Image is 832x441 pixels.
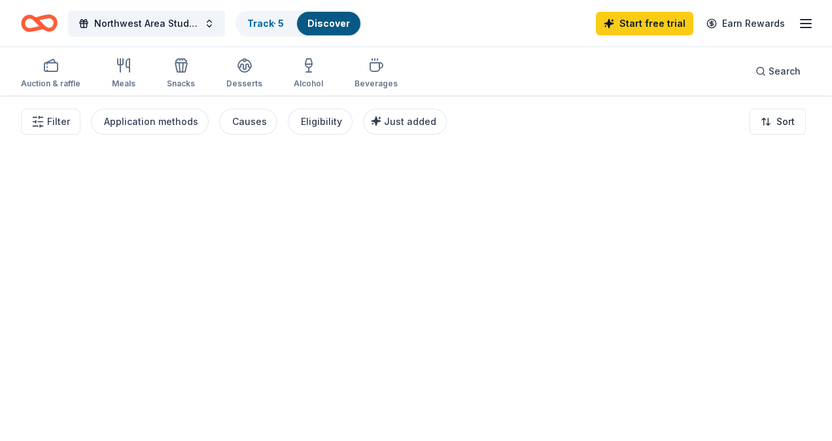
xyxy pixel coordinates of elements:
div: Eligibility [301,114,342,130]
button: Auction & raffle [21,52,80,96]
a: Home [21,8,58,39]
span: Sort [776,114,795,130]
button: Just added [363,109,447,135]
a: Earn Rewards [699,12,793,35]
button: Application methods [91,109,209,135]
button: Snacks [167,52,195,96]
span: Northwest Area Study Abroad [PERSON_NAME] [94,16,199,31]
button: Eligibility [288,109,353,135]
button: Track· 5Discover [235,10,362,37]
button: Alcohol [294,52,323,96]
button: Sort [750,109,806,135]
span: Filter [47,114,70,130]
button: Causes [219,109,277,135]
div: Alcohol [294,79,323,89]
button: Search [745,58,811,84]
button: Northwest Area Study Abroad [PERSON_NAME] [68,10,225,37]
div: Desserts [226,79,262,89]
button: Filter [21,109,80,135]
a: Discover [307,18,350,29]
button: Beverages [355,52,398,96]
div: Snacks [167,79,195,89]
div: Beverages [355,79,398,89]
div: Causes [232,114,267,130]
a: Start free trial [596,12,693,35]
button: Meals [112,52,135,96]
div: Meals [112,79,135,89]
span: Search [769,63,801,79]
div: Application methods [104,114,198,130]
button: Desserts [226,52,262,96]
div: Auction & raffle [21,79,80,89]
a: Track· 5 [247,18,284,29]
span: Just added [384,116,436,127]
